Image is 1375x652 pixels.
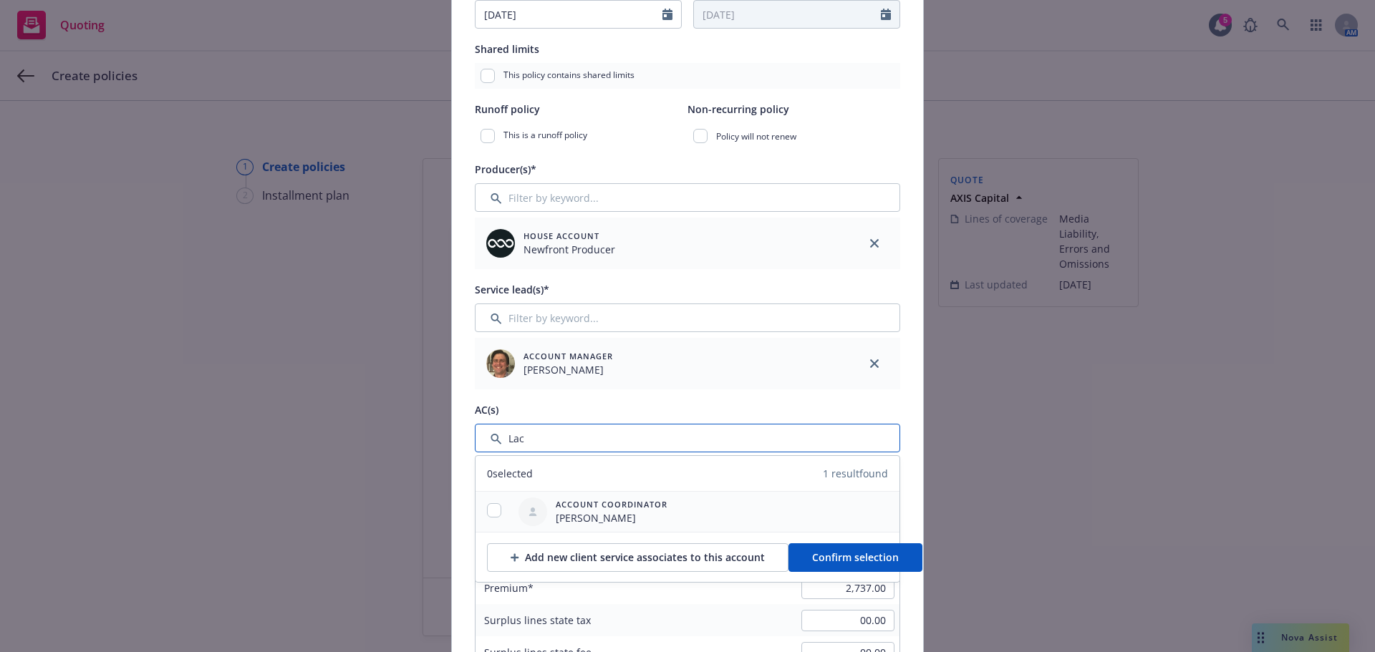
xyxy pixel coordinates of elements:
[511,544,765,571] div: Add new client service associates to this account
[475,403,498,417] span: AC(s)
[475,63,900,89] div: This policy contains shared limits
[475,424,900,452] input: Filter by keyword...
[486,349,515,378] img: employee photo
[801,578,894,599] input: 0.00
[484,581,534,595] span: Premium
[866,235,883,252] a: close
[475,183,900,212] input: Filter by keyword...
[524,230,615,242] span: House Account
[524,242,615,257] span: Newfront Producer
[694,1,881,28] input: MM/DD/YYYY
[687,123,900,149] div: Policy will not renew
[556,510,667,525] span: [PERSON_NAME]
[486,229,515,258] img: employee photo
[823,466,888,481] span: 1 result found
[487,466,533,481] span: 0 selected
[866,355,883,372] a: close
[476,1,662,28] input: MM/DD/YYYY
[475,162,536,176] span: Producer(s)*
[881,9,891,20] svg: Calendar
[524,350,613,362] span: Account Manager
[788,543,922,572] button: Confirm selection
[484,613,591,627] span: Surplus lines state tax
[801,610,894,631] input: 0.00
[475,42,539,56] span: Shared limits
[475,283,549,296] span: Service lead(s)*
[662,9,672,20] svg: Calendar
[475,303,900,332] input: Filter by keyword...
[487,543,788,572] button: Add new client service associates to this account
[524,362,613,377] span: [PERSON_NAME]
[556,498,667,510] span: Account Coordinator
[812,550,899,564] span: Confirm selection
[475,123,687,149] div: This is a runoff policy
[687,102,789,116] span: Non-recurring policy
[475,102,540,116] span: Runoff policy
